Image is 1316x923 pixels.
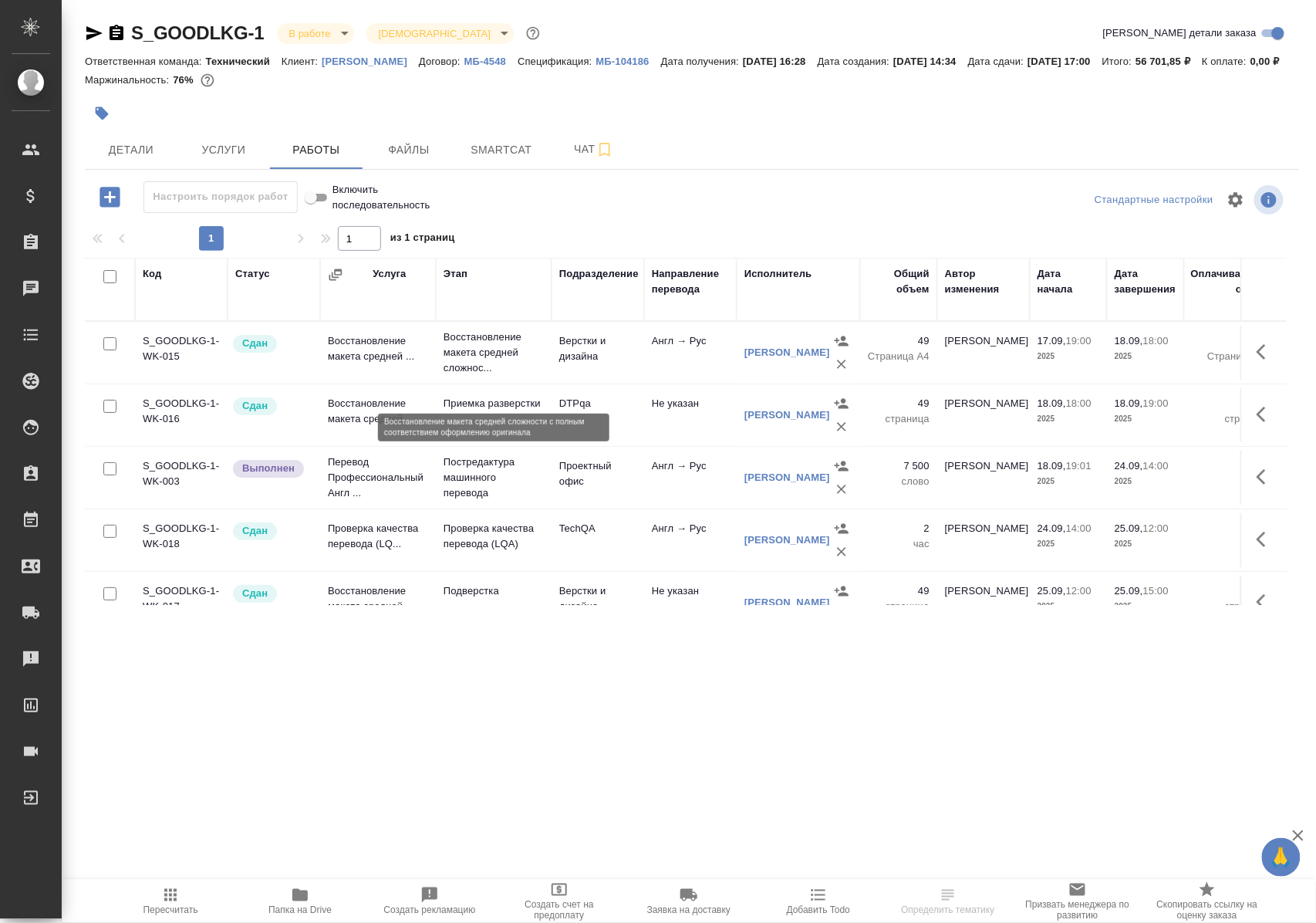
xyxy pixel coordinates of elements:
[131,22,265,43] a: S_GOODLKG-1
[1115,266,1176,297] div: Дата завершения
[830,330,853,353] button: Назначить
[285,27,336,40] button: В работе
[1115,474,1176,489] p: 2025
[1262,838,1301,877] button: 🙏
[89,181,131,213] button: Добавить работу
[596,140,614,159] svg: Подписаться
[868,266,930,297] div: Общий объем
[85,24,103,42] button: Скопировать ссылку для ЯМессенджера
[1143,397,1169,409] p: 19:00
[187,140,261,160] span: Услуги
[518,56,596,67] p: Спецификация:
[1038,411,1099,427] p: 2025
[937,388,1030,442] td: [PERSON_NAME]
[1115,460,1143,472] p: 24.09,
[135,388,228,442] td: S_GOODLKG-1-WK-016
[1115,536,1176,552] p: 2025
[282,56,322,67] p: Клиент:
[94,140,168,160] span: Детали
[552,451,644,505] td: Проектный офис
[1254,185,1287,215] span: Посмотреть информацию
[868,536,930,552] p: час
[85,74,173,86] p: Маржинальность:
[868,349,930,364] p: Страница А4
[242,586,268,601] p: Сдан
[1115,335,1143,347] p: 18.09,
[1038,266,1099,297] div: Дата начала
[1038,599,1099,614] p: 2025
[328,267,343,282] button: Сгруппировать
[830,603,853,626] button: Удалить
[1247,521,1284,558] button: Здесь прячутся важные кнопки
[968,56,1027,67] p: Дата сдачи:
[1143,585,1169,597] p: 15:00
[197,70,218,90] button: 11288.41 RUB;
[523,23,543,43] button: Доп статусы указывают на важность/срочность заказа
[1192,536,1269,552] p: час
[242,336,268,351] p: Сдан
[1038,349,1099,364] p: 2025
[744,347,830,358] a: [PERSON_NAME]
[552,388,644,442] td: DTPqa
[1192,458,1269,474] p: 7 500
[231,583,312,604] div: Менеджер проверил работу исполнителя, передает ее на следующий этап
[1268,841,1294,874] span: 🙏
[1038,522,1066,534] p: 24.09,
[1115,599,1176,614] p: 2025
[830,415,853,438] button: Удалить
[242,523,268,539] p: Сдан
[644,388,737,442] td: Не указан
[1066,397,1092,409] p: 18:00
[744,534,830,546] a: [PERSON_NAME]
[1247,583,1284,620] button: Здесь прячутся важные кнопки
[231,521,312,542] div: Менеджер проверил работу исполнителя, передает ее на следующий этап
[1247,458,1284,495] button: Здесь прячутся важные кнопки
[868,396,930,411] p: 49
[743,56,818,67] p: [DATE] 16:28
[242,398,268,414] p: Сдан
[1115,585,1143,597] p: 25.09,
[1038,536,1099,552] p: 2025
[444,583,544,599] p: Подверстка
[464,54,518,67] a: МБ-4548
[320,447,436,509] td: Перевод Профессиональный Англ ...
[320,326,436,380] td: Восстановление макета средней ...
[1115,349,1176,364] p: 2025
[143,266,161,282] div: Код
[1066,335,1092,347] p: 19:00
[1038,460,1066,472] p: 18.09,
[830,580,853,603] button: Назначить
[444,455,544,501] p: Постредактура машинного перевода
[868,599,930,614] p: страница
[1192,333,1269,349] p: 49
[464,56,518,67] p: МБ-4548
[444,521,544,552] p: Проверка качества перевода (LQA)
[279,140,353,160] span: Работы
[277,23,354,44] div: В работе
[320,576,436,630] td: Восстановление макета средней ...
[1066,585,1092,597] p: 12:00
[830,478,853,501] button: Удалить
[868,521,930,536] p: 2
[231,396,312,417] div: Менеджер проверил работу исполнителя, передает ее на следующий этап
[644,451,737,505] td: Англ → Рус
[744,266,812,282] div: Исполнитель
[372,140,446,160] span: Файлы
[135,576,228,630] td: S_GOODLKG-1-WK-017
[937,513,1030,567] td: [PERSON_NAME]
[107,24,126,42] button: Скопировать ссылку
[1135,56,1202,67] p: 56 701,85 ₽
[1103,25,1257,41] span: [PERSON_NAME] детали заказа
[444,330,544,376] p: Восстановление макета средней сложнос...
[1192,396,1269,411] p: 49
[1250,56,1291,67] p: 0,00 ₽
[1115,397,1143,409] p: 18.09,
[135,326,228,380] td: S_GOODLKG-1-WK-015
[1143,522,1169,534] p: 12:00
[744,409,830,421] a: [PERSON_NAME]
[552,326,644,380] td: Верстки и дизайна
[464,140,538,160] span: Smartcat
[1247,333,1284,370] button: Здесь прячутся важные кнопки
[830,517,853,540] button: Назначить
[1192,411,1269,427] p: страница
